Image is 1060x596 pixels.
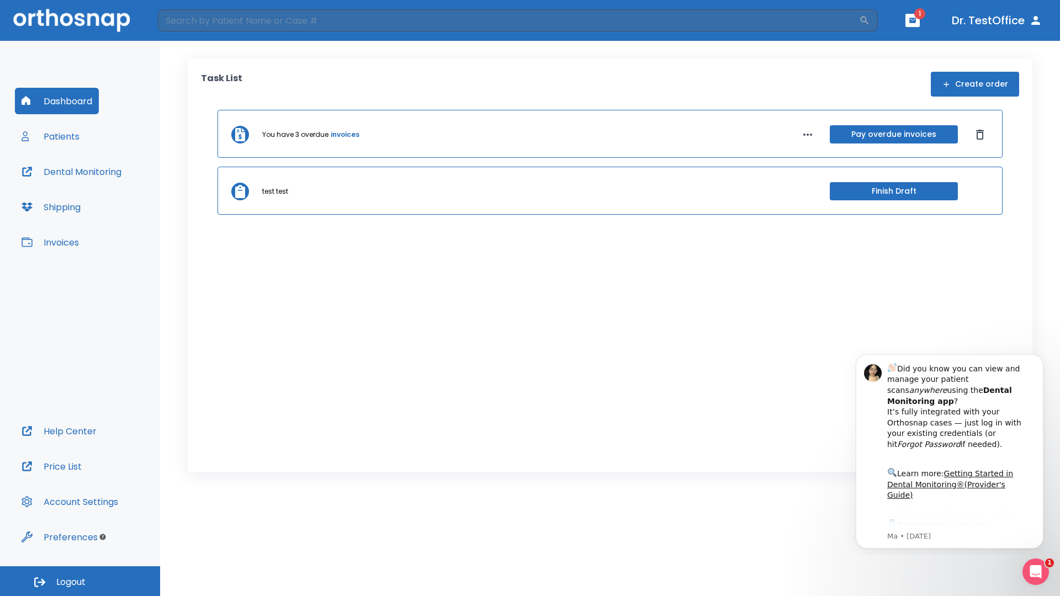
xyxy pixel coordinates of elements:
[15,229,86,256] button: Invoices
[15,488,125,515] button: Account Settings
[839,344,1060,555] iframe: Intercom notifications message
[15,123,86,150] button: Patients
[830,125,958,143] button: Pay overdue invoices
[947,10,1047,30] button: Dr. TestOffice
[15,194,87,220] button: Shipping
[201,72,242,97] p: Task List
[48,187,187,197] p: Message from Ma, sent 6w ago
[830,182,958,200] button: Finish Draft
[158,9,859,31] input: Search by Patient Name or Case #
[13,9,130,31] img: Orthosnap
[15,88,99,114] button: Dashboard
[56,576,86,588] span: Logout
[15,158,128,185] button: Dental Monitoring
[98,532,108,542] div: Tooltip anchor
[48,173,187,230] div: Download the app: | ​ Let us know if you need help getting started!
[971,126,989,143] button: Dismiss
[262,130,328,140] p: You have 3 overdue
[15,418,103,444] button: Help Center
[914,8,925,19] span: 1
[931,72,1019,97] button: Create order
[187,17,196,26] button: Dismiss notification
[1045,558,1054,567] span: 1
[15,524,104,550] button: Preferences
[331,130,359,140] a: invoices
[15,453,88,480] button: Price List
[262,187,288,196] p: test test
[48,176,146,196] a: App Store
[1022,558,1049,585] iframe: Intercom live chat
